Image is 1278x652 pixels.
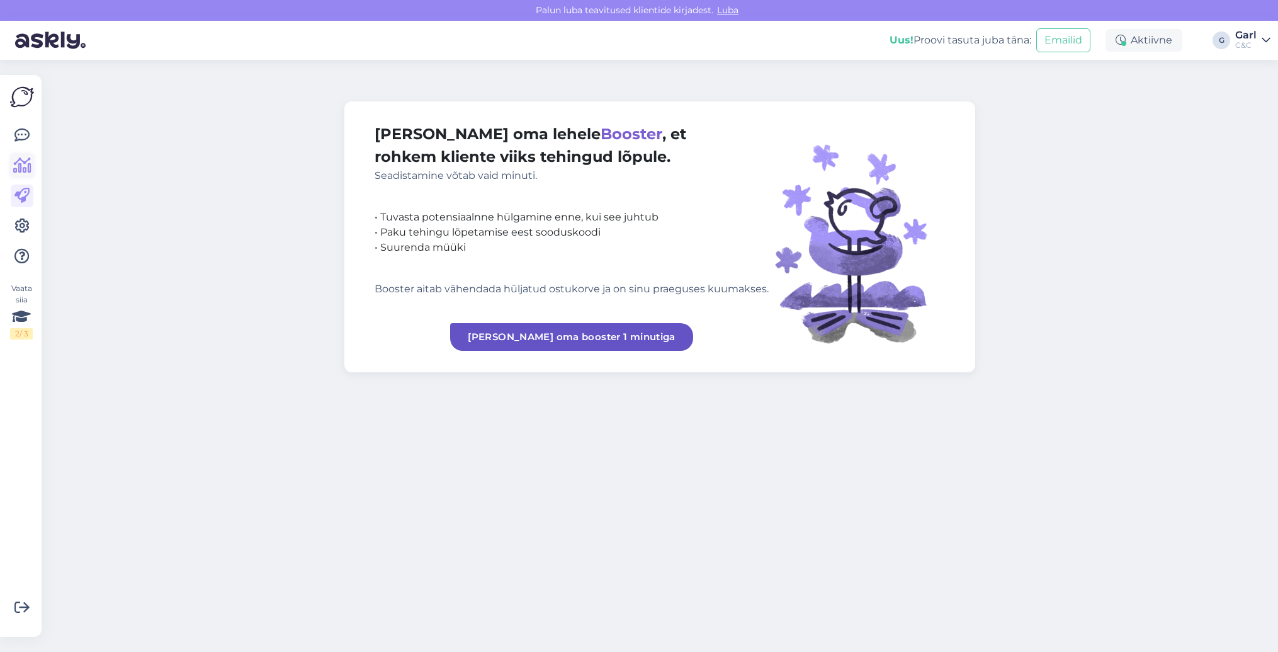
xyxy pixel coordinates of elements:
div: • Paku tehingu lõpetamise eest sooduskoodi [375,225,769,240]
div: C&C [1235,40,1257,50]
div: 2 / 3 [10,328,33,340]
span: Booster [601,125,662,143]
div: Vaata siia [10,283,33,340]
a: GarlC&C [1235,30,1270,50]
b: Uus! [890,34,913,46]
button: Emailid [1036,28,1090,52]
div: Seadistamine võtab vaid minuti. [375,168,769,183]
div: • Tuvasta potensiaalnne hülgamine enne, kui see juhtub [375,210,769,225]
span: Luba [713,4,742,16]
img: illustration [769,123,945,351]
a: [PERSON_NAME] oma booster 1 minutiga [450,323,693,351]
div: [PERSON_NAME] oma lehele , et rohkem kliente viiks tehingud lõpule. [375,123,769,183]
div: G [1213,31,1230,49]
div: Proovi tasuta juba täna: [890,33,1031,48]
img: Askly Logo [10,85,34,109]
div: Garl [1235,30,1257,40]
div: • Suurenda müüki [375,240,769,255]
div: Aktiivne [1106,29,1182,52]
div: Booster aitab vähendada hüljatud ostukorve ja on sinu praeguses kuumakses. [375,282,769,297]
